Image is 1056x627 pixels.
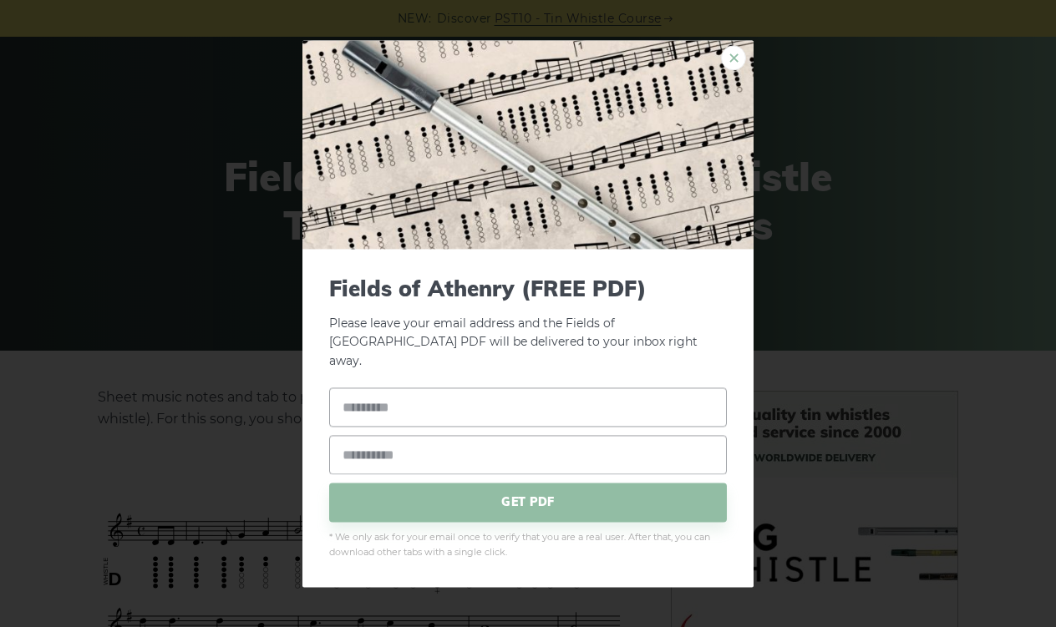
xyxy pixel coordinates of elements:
a: × [721,45,746,70]
img: Tin Whistle Tab Preview [302,40,754,249]
span: GET PDF [329,483,727,522]
span: Fields of Athenry (FREE PDF) [329,276,727,301]
span: * We only ask for your email once to verify that you are a real user. After that, you can downloa... [329,530,727,560]
p: Please leave your email address and the Fields of [GEOGRAPHIC_DATA] PDF will be delivered to your... [329,276,727,371]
